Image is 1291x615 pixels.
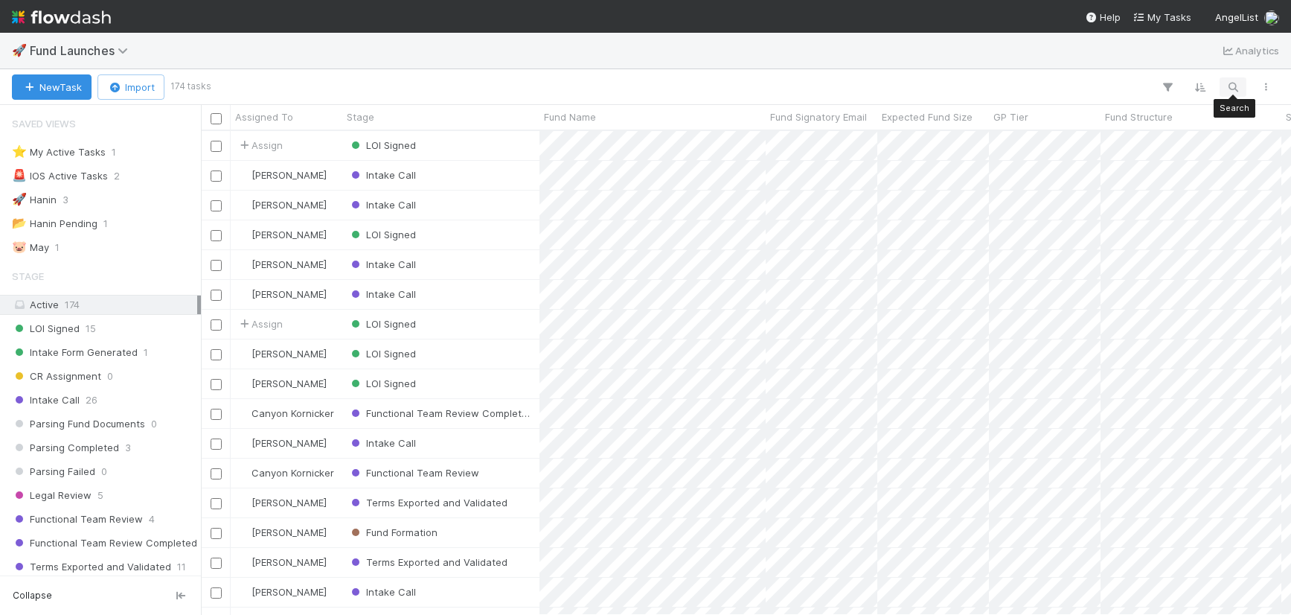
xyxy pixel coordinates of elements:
[12,510,143,529] span: Functional Team Review
[348,467,479,479] span: Functional Team Review
[237,197,327,212] div: [PERSON_NAME]
[12,534,197,552] span: Functional Team Review Completed
[348,229,416,240] span: LOI Signed
[211,587,222,599] input: Toggle Row Selected
[211,113,222,124] input: Toggle All Rows Selected
[12,44,27,57] span: 🚀
[237,437,249,449] img: avatar_f32b584b-9fa7-42e4-bca2-ac5b6bf32423.png
[237,287,327,302] div: [PERSON_NAME]
[12,169,27,182] span: 🚨
[348,318,416,330] span: LOI Signed
[348,495,507,510] div: Terms Exported and Validated
[30,43,135,58] span: Fund Launches
[348,139,416,151] span: LOI Signed
[348,348,416,360] span: LOI Signed
[348,377,416,389] span: LOI Signed
[252,467,334,479] span: Canyon Kornicker
[237,257,327,272] div: [PERSON_NAME]
[55,238,60,257] span: 1
[211,468,222,479] input: Toggle Row Selected
[211,379,222,390] input: Toggle Row Selected
[237,168,327,182] div: [PERSON_NAME]
[348,316,416,331] div: LOI Signed
[348,257,416,272] div: Intake Call
[252,586,327,598] span: [PERSON_NAME]
[237,316,283,331] div: Assign
[211,319,222,331] input: Toggle Row Selected
[12,296,197,314] div: Active
[348,138,416,153] div: LOI Signed
[211,260,222,271] input: Toggle Row Selected
[12,439,119,457] span: Parsing Completed
[144,343,148,362] span: 1
[170,80,211,93] small: 174 tasks
[12,558,171,576] span: Terms Exported and Validated
[211,558,222,569] input: Toggle Row Selected
[12,240,27,253] span: 🐷
[252,407,334,419] span: Canyon Kornicker
[13,589,52,602] span: Collapse
[1085,10,1121,25] div: Help
[544,109,596,124] span: Fund Name
[1215,11,1258,23] span: AngelList
[252,258,327,270] span: [PERSON_NAME]
[1133,11,1191,23] span: My Tasks
[252,377,327,389] span: [PERSON_NAME]
[12,74,92,100] button: NewTask
[151,415,157,433] span: 0
[125,439,131,457] span: 3
[12,238,49,257] div: May
[252,497,327,509] span: [PERSON_NAME]
[347,109,374,124] span: Stage
[12,415,145,433] span: Parsing Fund Documents
[237,138,283,153] div: Assign
[237,497,249,509] img: avatar_ac990a78-52d7-40f8-b1fe-cbbd1cda261e.png
[103,214,108,233] span: 1
[252,556,327,568] span: [PERSON_NAME]
[252,437,327,449] span: [PERSON_NAME]
[348,406,532,421] div: Functional Team Review Completed
[237,555,327,570] div: [PERSON_NAME]
[237,258,249,270] img: avatar_5efa0666-8651-45e1-ad93-d350fecd9671.png
[348,497,507,509] span: Terms Exported and Validated
[211,230,222,241] input: Toggle Row Selected
[101,462,107,481] span: 0
[211,171,222,182] input: Toggle Row Selected
[348,168,416,182] div: Intake Call
[348,555,507,570] div: Terms Exported and Validated
[112,143,116,162] span: 1
[993,109,1028,124] span: GP Tier
[237,288,249,300] img: avatar_ac990a78-52d7-40f8-b1fe-cbbd1cda261e.png
[237,436,327,450] div: [PERSON_NAME]
[348,288,416,300] span: Intake Call
[348,526,438,538] span: Fund Formation
[12,191,57,209] div: Hanin
[97,74,164,100] button: Import
[12,167,108,185] div: IOS Active Tasks
[211,409,222,420] input: Toggle Row Selected
[237,377,249,389] img: avatar_9d20afb4-344c-4512-8880-fee77f5fe71b.png
[348,227,416,242] div: LOI Signed
[252,199,327,211] span: [PERSON_NAME]
[12,462,95,481] span: Parsing Failed
[12,109,76,138] span: Saved Views
[12,145,27,158] span: ⭐
[237,346,327,361] div: [PERSON_NAME]
[12,217,27,229] span: 📂
[348,346,416,361] div: LOI Signed
[12,193,27,205] span: 🚀
[86,391,97,410] span: 26
[237,584,327,599] div: [PERSON_NAME]
[211,439,222,450] input: Toggle Row Selected
[12,261,44,291] span: Stage
[348,584,416,599] div: Intake Call
[237,406,334,421] div: Canyon Kornicker
[348,197,416,212] div: Intake Call
[12,486,92,505] span: Legal Review
[252,348,327,360] span: [PERSON_NAME]
[237,525,327,540] div: [PERSON_NAME]
[348,437,416,449] span: Intake Call
[348,199,416,211] span: Intake Call
[211,498,222,509] input: Toggle Row Selected
[12,214,97,233] div: Hanin Pending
